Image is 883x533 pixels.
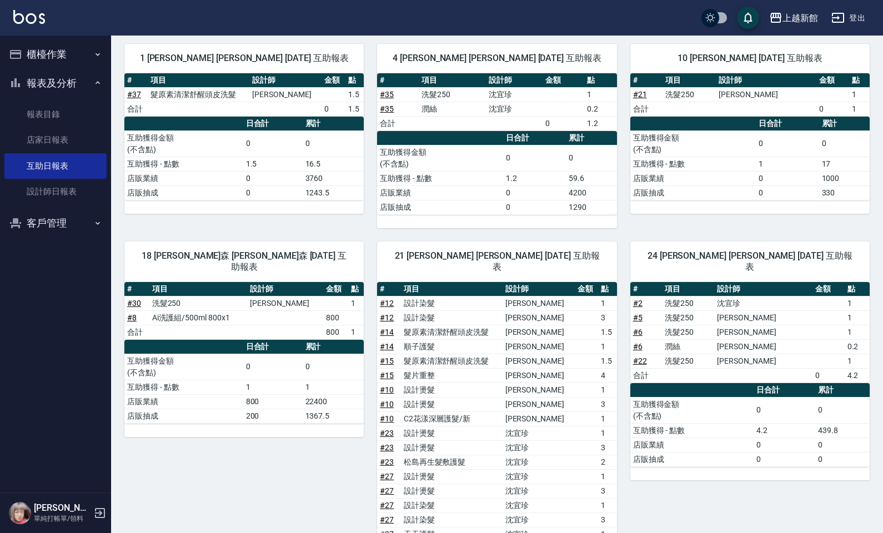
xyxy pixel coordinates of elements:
[543,116,584,130] td: 0
[303,394,364,409] td: 22400
[380,356,394,365] a: #15
[303,185,364,200] td: 1243.5
[380,313,394,322] a: #12
[124,73,148,88] th: #
[345,87,364,102] td: 1.5
[323,310,348,325] td: 800
[630,438,754,452] td: 店販業績
[630,452,754,466] td: 店販抽成
[243,354,303,380] td: 0
[663,87,716,102] td: 洗髮250
[815,383,870,398] th: 累計
[380,371,394,380] a: #15
[348,282,364,296] th: 點
[598,440,616,455] td: 3
[345,102,364,116] td: 1.5
[503,131,566,145] th: 日合計
[714,282,812,296] th: 設計師
[756,185,819,200] td: 0
[345,73,364,88] th: 點
[633,313,643,322] a: #5
[503,171,566,185] td: 1.2
[630,73,870,117] table: a dense table
[716,73,816,88] th: 設計師
[663,73,716,88] th: 項目
[756,171,819,185] td: 0
[401,397,503,411] td: 設計燙髮
[644,250,856,273] span: 24 [PERSON_NAME] [PERSON_NAME] [DATE] 互助報表
[401,282,503,296] th: 項目
[845,310,870,325] td: 1
[419,73,486,88] th: 項目
[243,380,303,394] td: 1
[630,73,663,88] th: #
[380,501,394,510] a: #27
[323,325,348,339] td: 800
[716,87,816,102] td: [PERSON_NAME]
[503,469,575,484] td: 沈宜珍
[377,200,503,214] td: 店販抽成
[124,340,364,424] table: a dense table
[486,102,543,116] td: 沈宜珍
[303,340,364,354] th: 累計
[4,153,107,179] a: 互助日報表
[819,171,870,185] td: 1000
[124,282,149,296] th: #
[377,185,503,200] td: 店販業績
[401,426,503,440] td: 設計燙髮
[633,328,643,336] a: #6
[584,116,617,130] td: 1.2
[503,383,575,397] td: [PERSON_NAME]
[756,130,819,157] td: 0
[503,185,566,200] td: 0
[124,282,364,340] table: a dense table
[243,171,303,185] td: 0
[4,40,107,69] button: 櫃檯作業
[13,10,45,24] img: Logo
[4,179,107,204] a: 設計師日報表
[819,185,870,200] td: 330
[566,145,616,171] td: 0
[503,354,575,368] td: [PERSON_NAME]
[401,411,503,426] td: C2花漾深層護髮/新
[630,130,756,157] td: 互助獲得金額 (不含點)
[401,512,503,527] td: 設計染髮
[124,157,243,171] td: 互助獲得 - 點數
[503,200,566,214] td: 0
[401,484,503,498] td: 設計燙髮
[303,380,364,394] td: 1
[845,339,870,354] td: 0.2
[598,383,616,397] td: 1
[815,438,870,452] td: 0
[377,73,616,131] table: a dense table
[124,102,148,116] td: 合計
[503,339,575,354] td: [PERSON_NAME]
[401,368,503,383] td: 髮片重整
[4,102,107,127] a: 報表目錄
[243,185,303,200] td: 0
[380,515,394,524] a: #27
[849,102,870,116] td: 1
[630,368,663,383] td: 合計
[303,354,364,380] td: 0
[819,130,870,157] td: 0
[503,368,575,383] td: [PERSON_NAME]
[380,385,394,394] a: #10
[380,90,394,99] a: #35
[247,296,323,310] td: [PERSON_NAME]
[34,502,91,514] h5: [PERSON_NAME]
[149,282,248,296] th: 項目
[380,443,394,452] a: #23
[714,310,812,325] td: [PERSON_NAME]
[148,73,249,88] th: 項目
[9,502,31,524] img: Person
[714,325,812,339] td: [PERSON_NAME]
[503,296,575,310] td: [PERSON_NAME]
[598,296,616,310] td: 1
[322,73,345,88] th: 金額
[598,397,616,411] td: 3
[812,282,845,296] th: 金額
[124,325,149,339] td: 合計
[380,328,394,336] a: #14
[503,455,575,469] td: 沈宜珍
